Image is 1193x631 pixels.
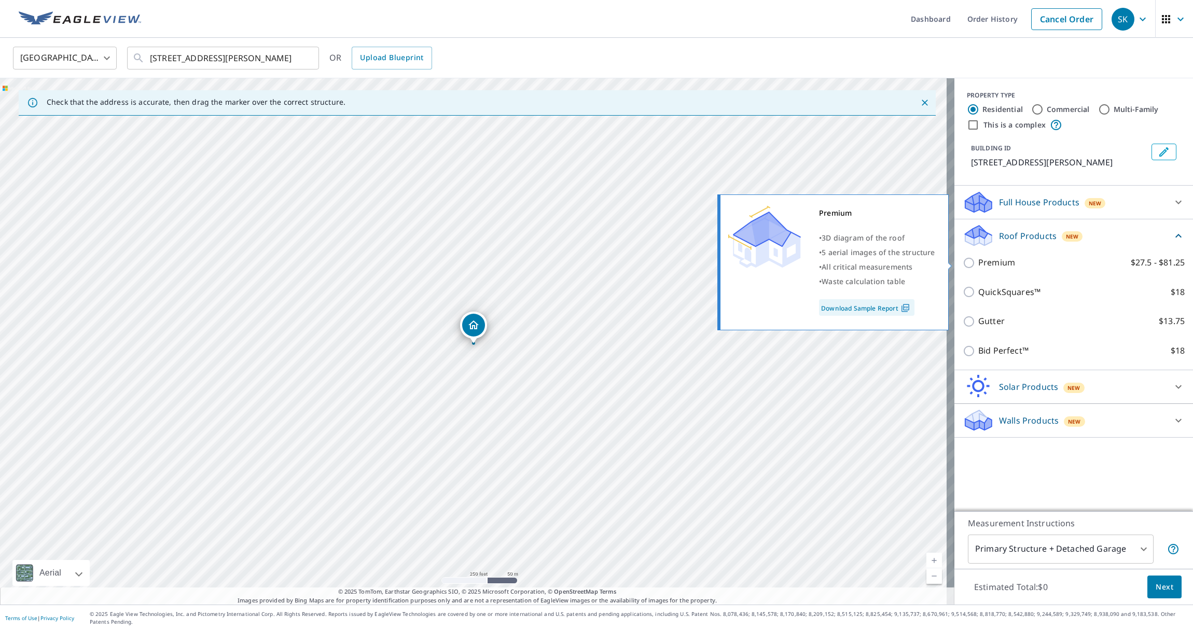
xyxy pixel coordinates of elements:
p: © 2025 Eagle View Technologies, Inc. and Pictometry International Corp. All Rights Reserved. Repo... [90,610,1188,626]
a: OpenStreetMap [554,587,598,595]
div: PROPERTY TYPE [967,91,1181,100]
div: • [819,245,935,260]
div: Full House ProductsNew [963,190,1185,215]
img: Pdf Icon [898,303,912,313]
p: QuickSquares™ [978,286,1041,299]
a: Download Sample Report [819,299,914,316]
a: Cancel Order [1031,8,1102,30]
p: [STREET_ADDRESS][PERSON_NAME] [971,156,1147,169]
label: This is a complex [983,120,1046,130]
label: Commercial [1047,104,1090,115]
div: Aerial [36,560,64,586]
span: 3D diagram of the roof [822,233,905,243]
span: New [1089,199,1102,207]
span: Next [1156,581,1173,594]
span: New [1068,417,1081,426]
div: OR [329,47,432,69]
p: $13.75 [1159,315,1185,328]
label: Multi-Family [1114,104,1159,115]
div: Aerial [12,560,90,586]
div: Roof ProductsNew [963,223,1185,248]
p: Estimated Total: $0 [966,576,1056,598]
a: Terms of Use [5,614,37,622]
div: Dropped pin, building 1, Residential property, 3334 Patzke Ln Caledonia, WI 53405 [460,312,487,344]
p: $27.5 - $81.25 [1131,256,1185,269]
div: SK [1112,8,1134,31]
span: Waste calculation table [822,276,905,286]
span: All critical measurements [822,262,912,272]
p: BUILDING ID [971,144,1011,152]
p: Bid Perfect™ [978,344,1029,357]
span: New [1067,384,1080,392]
button: Close [918,96,932,109]
div: Solar ProductsNew [963,374,1185,399]
p: Roof Products [999,230,1057,242]
p: Check that the address is accurate, then drag the marker over the correct structure. [47,97,345,107]
p: Solar Products [999,381,1058,393]
a: Current Level 17, Zoom Out [926,568,942,584]
p: Measurement Instructions [968,517,1180,529]
a: Terms [600,587,617,595]
button: Next [1147,576,1182,599]
p: Walls Products [999,414,1059,427]
a: Privacy Policy [40,614,74,622]
button: Edit building 1 [1152,144,1176,160]
a: Upload Blueprint [352,47,432,69]
p: | [5,615,74,621]
span: New [1066,232,1079,241]
span: © 2025 TomTom, Earthstar Geographics SIO, © 2025 Microsoft Corporation, © [338,587,617,596]
div: Walls ProductsNew [963,408,1185,433]
div: • [819,274,935,289]
input: Search by address or latitude-longitude [150,44,298,73]
img: Premium [728,206,801,268]
p: $18 [1171,344,1185,357]
span: Your report will include the primary structure and a detached garage if one exists. [1167,543,1180,555]
label: Residential [982,104,1023,115]
div: • [819,231,935,245]
div: • [819,260,935,274]
p: Premium [978,256,1015,269]
p: Gutter [978,315,1005,328]
div: [GEOGRAPHIC_DATA] [13,44,117,73]
span: 5 aerial images of the structure [822,247,935,257]
p: Full House Products [999,196,1079,208]
div: Premium [819,206,935,220]
div: Primary Structure + Detached Garage [968,535,1154,564]
p: $18 [1171,286,1185,299]
a: Current Level 17, Zoom In [926,553,942,568]
img: EV Logo [19,11,141,27]
span: Upload Blueprint [360,51,423,64]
